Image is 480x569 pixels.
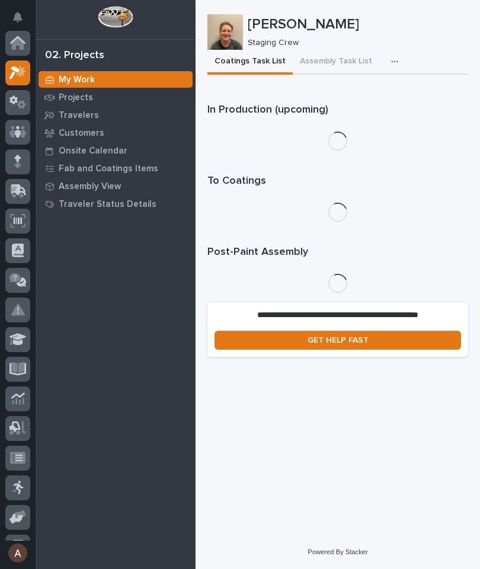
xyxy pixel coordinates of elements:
[308,548,367,555] a: Powered By Stacker
[59,75,95,85] p: My Work
[36,88,196,106] a: Projects
[59,146,127,156] p: Onsite Calendar
[36,177,196,195] a: Assembly View
[36,71,196,88] a: My Work
[59,110,99,121] p: Travelers
[207,174,468,188] h1: To Coatings
[36,195,196,213] a: Traveler Status Details
[15,12,30,31] div: Notifications
[98,6,133,28] img: Workspace Logo
[36,106,196,124] a: Travelers
[5,5,30,30] button: Notifications
[248,16,463,33] p: [PERSON_NAME]
[293,50,379,75] button: Assembly Task List
[59,164,158,174] p: Fab and Coatings Items
[36,159,196,177] a: Fab and Coatings Items
[36,142,196,159] a: Onsite Calendar
[59,199,156,210] p: Traveler Status Details
[45,49,104,62] div: 02. Projects
[207,103,468,117] h1: In Production (upcoming)
[5,541,30,565] button: users-avatar
[59,181,121,192] p: Assembly View
[308,336,369,344] span: GET HELP FAST
[36,124,196,142] a: Customers
[59,128,104,139] p: Customers
[59,92,93,103] p: Projects
[207,50,293,75] button: Coatings Task List
[248,38,459,48] p: Staging Crew
[215,331,461,350] a: GET HELP FAST
[207,245,468,260] h1: Post-Paint Assembly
